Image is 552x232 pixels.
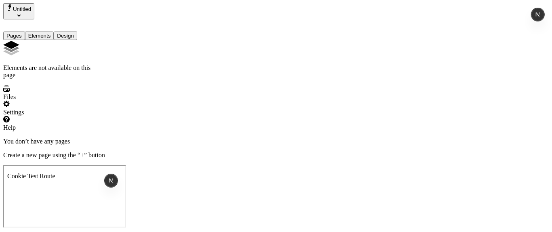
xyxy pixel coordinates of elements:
button: Select site [3,3,34,19]
p: Create a new page using the “+” button [3,152,549,159]
iframe: Cookie Feature Detection [3,165,126,228]
button: Pages [3,32,25,40]
p: Elements are not available on this page [3,64,100,79]
div: Settings [3,109,100,116]
button: Elements [25,32,54,40]
div: Files [3,93,100,101]
div: Help [3,124,100,131]
button: Design [54,32,77,40]
span: Untitled [13,6,31,12]
p: You don’t have any pages [3,138,549,145]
